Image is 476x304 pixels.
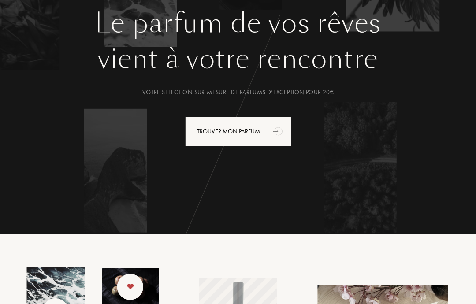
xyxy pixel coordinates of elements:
[20,39,456,79] div: vient à votre rencontre
[20,7,456,39] h1: Le parfum de vos rêves
[20,88,456,97] div: Votre selection sur-mesure de parfums d’exception pour 20€
[178,117,298,146] a: Trouver mon parfumanimation
[185,117,291,146] div: Trouver mon parfum
[270,122,287,140] div: animation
